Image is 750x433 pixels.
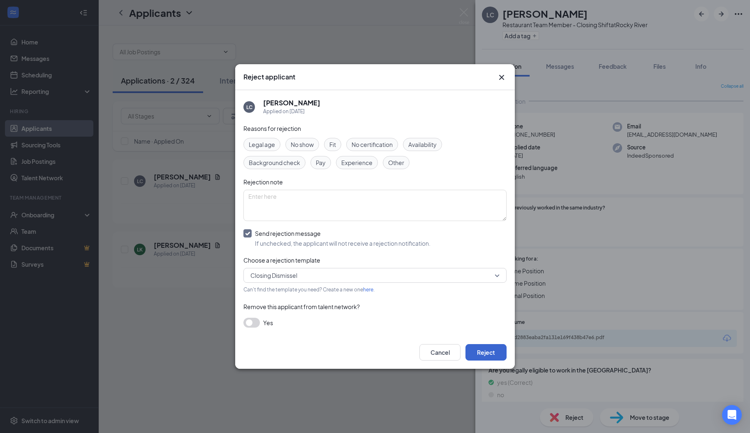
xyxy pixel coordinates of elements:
[246,104,252,111] div: LC
[249,140,275,149] span: Legal age
[243,286,375,293] span: Can't find the template you need? Create a new one .
[291,140,314,149] span: No show
[243,303,360,310] span: Remove this applicant from talent network?
[316,158,326,167] span: Pay
[243,72,295,81] h3: Reject applicant
[497,72,507,82] svg: Cross
[243,178,283,186] span: Rejection note
[497,72,507,82] button: Close
[250,269,297,282] span: Closing Dismissel
[243,125,301,132] span: Reasons for rejection
[363,286,373,293] a: here
[341,158,373,167] span: Experience
[263,98,320,107] h5: [PERSON_NAME]
[249,158,300,167] span: Background check
[465,344,507,361] button: Reject
[263,107,320,116] div: Applied on [DATE]
[408,140,437,149] span: Availability
[263,318,273,328] span: Yes
[243,256,320,264] span: Choose a rejection template
[722,405,742,425] div: Open Intercom Messenger
[388,158,404,167] span: Other
[419,344,461,361] button: Cancel
[352,140,393,149] span: No certification
[329,140,336,149] span: Fit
